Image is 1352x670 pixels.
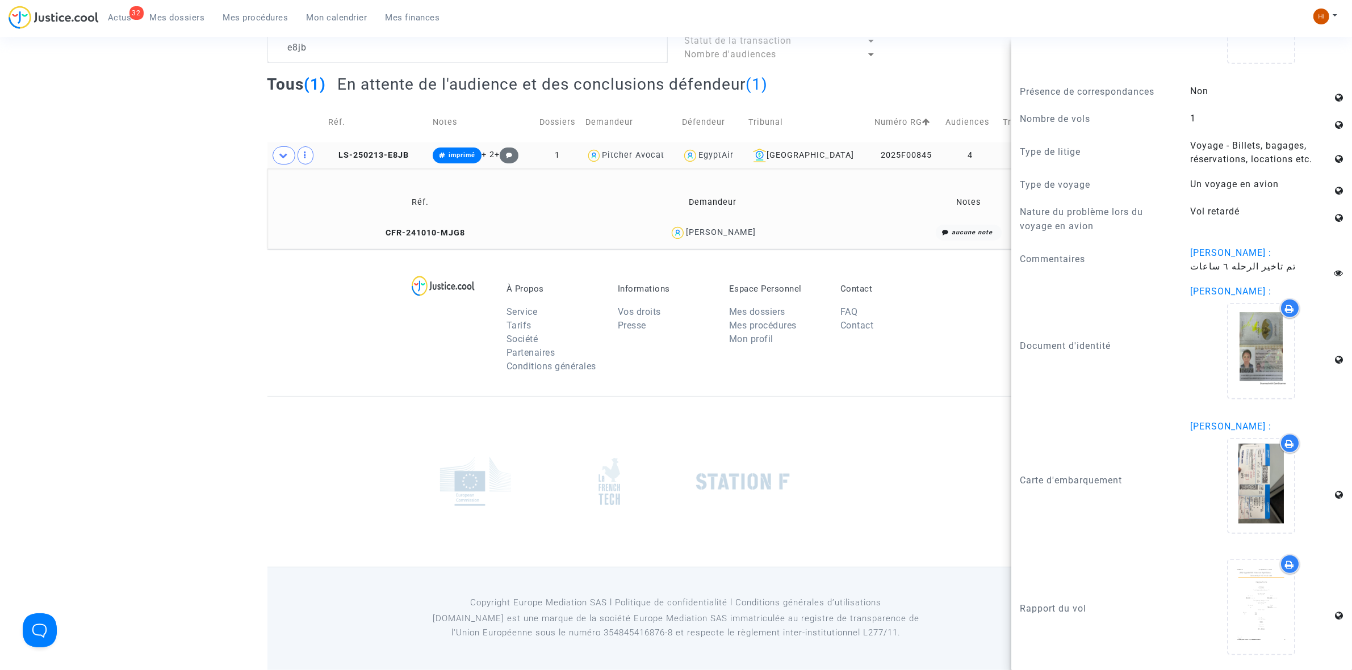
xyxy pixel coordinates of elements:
[298,9,376,26] a: Mon calendrier
[482,150,495,159] span: + 2
[1020,205,1173,233] p: Nature du problème lors du voyage en avion
[1190,140,1312,165] span: Voyage - Billets, bagages, réservations, locations etc.
[495,150,519,159] span: +
[214,9,298,26] a: Mes procédures
[507,361,596,372] a: Conditions générales
[328,150,409,160] span: LS-250213-E8JB
[569,184,856,221] td: Demandeur
[507,347,555,358] a: Partenaires
[840,306,858,317] a: FAQ
[856,184,1081,221] td: Notes
[941,142,999,168] td: 4
[99,9,141,26] a: 32Actus
[507,320,531,331] a: Tarifs
[746,75,768,94] span: (1)
[1020,252,1173,266] p: Commentaires
[840,320,874,331] a: Contact
[129,6,144,20] div: 32
[429,102,533,142] td: Notes
[267,74,327,94] h2: Tous
[223,12,288,23] span: Mes procédures
[748,149,867,162] div: [GEOGRAPHIC_DATA]
[304,75,327,94] span: (1)
[696,473,790,490] img: stationf.png
[417,596,935,610] p: Copyright Europe Mediation SAS l Politique de confidentialité l Conditions générales d’utilisa...
[870,142,941,168] td: 2025F00845
[1190,247,1271,258] span: [PERSON_NAME] :
[1020,178,1173,192] p: Type de voyage
[840,284,935,294] p: Contact
[753,149,767,162] img: icon-banque.svg
[412,276,475,296] img: logo-lg.svg
[685,49,777,60] span: Nombre d'audiences
[375,228,465,238] span: CFR-241010-MJG8
[729,284,823,294] p: Espace Personnel
[686,227,756,237] div: [PERSON_NAME]
[1190,113,1196,124] span: 1
[582,102,679,142] td: Demandeur
[507,306,538,317] a: Service
[1020,601,1173,616] p: Rapport du vol
[586,148,602,164] img: icon-user.svg
[698,150,734,160] div: EgyptAir
[1190,261,1296,272] span: تم تاخير الرحله ٦ ساعات
[337,74,768,94] h2: En attente de l'audience et des conclusions défendeur
[1020,112,1173,126] p: Nombre de vols
[108,12,132,23] span: Actus
[744,102,870,142] td: Tribunal
[23,613,57,647] iframe: Help Scout Beacon - Open
[1190,86,1208,96] span: Non
[1020,473,1173,487] p: Carte d'embarquement
[941,102,999,142] td: Audiences
[682,148,698,164] img: icon-user.svg
[618,306,661,317] a: Vos droits
[678,102,744,142] td: Défendeur
[324,102,429,142] td: Réf.
[386,12,440,23] span: Mes finances
[1190,286,1271,297] span: [PERSON_NAME] :
[618,284,712,294] p: Informations
[870,102,941,142] td: Numéro RG
[533,142,582,168] td: 1
[533,102,582,142] td: Dossiers
[618,320,646,331] a: Presse
[449,151,475,159] span: imprimé
[376,9,449,26] a: Mes finances
[1020,145,1173,159] p: Type de litige
[602,150,664,160] div: Pitcher Avocat
[1020,85,1173,99] p: Présence de correspondances
[999,102,1063,142] td: Transaction
[1313,9,1329,24] img: fc99b196863ffcca57bb8fe2645aafd9
[507,284,601,294] p: À Propos
[952,229,993,236] i: aucune note
[1190,179,1279,189] span: Un voyage en avion
[440,457,511,506] img: europe_commision.png
[1190,421,1271,432] span: [PERSON_NAME] :
[271,184,570,221] td: Réf.
[729,320,797,331] a: Mes procédures
[598,457,620,505] img: french_tech.png
[417,612,935,640] p: [DOMAIN_NAME] est une marque de la société Europe Mediation SAS immatriculée au registre de tr...
[1020,339,1173,353] p: Document d'identité
[729,306,785,317] a: Mes dossiers
[685,35,792,46] span: Statut de la transaction
[141,9,214,26] a: Mes dossiers
[507,334,538,344] a: Société
[150,12,205,23] span: Mes dossiers
[307,12,367,23] span: Mon calendrier
[729,334,773,344] a: Mon profil
[1190,206,1240,217] span: Vol retardé
[9,6,99,29] img: jc-logo.svg
[669,225,686,241] img: icon-user.svg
